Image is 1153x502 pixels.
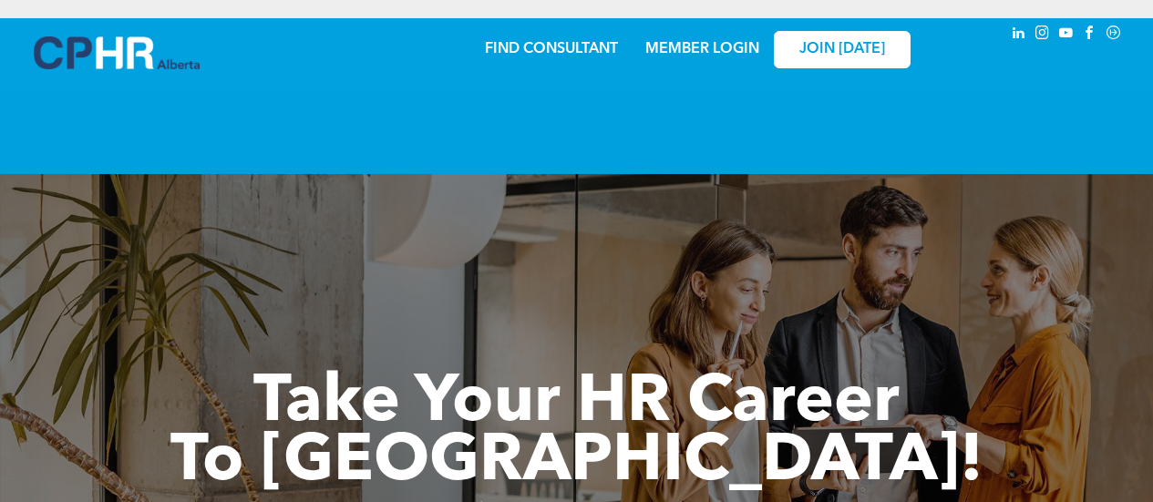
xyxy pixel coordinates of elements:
[1009,23,1029,47] a: linkedin
[253,371,900,436] span: Take Your HR Career
[485,42,618,56] a: FIND CONSULTANT
[774,31,911,68] a: JOIN [DATE]
[1104,23,1124,47] a: Social network
[799,41,885,58] span: JOIN [DATE]
[170,430,983,496] span: To [GEOGRAPHIC_DATA]!
[1080,23,1100,47] a: facebook
[645,42,759,56] a: MEMBER LOGIN
[34,36,200,69] img: A blue and white logo for cp alberta
[1033,23,1053,47] a: instagram
[1056,23,1076,47] a: youtube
